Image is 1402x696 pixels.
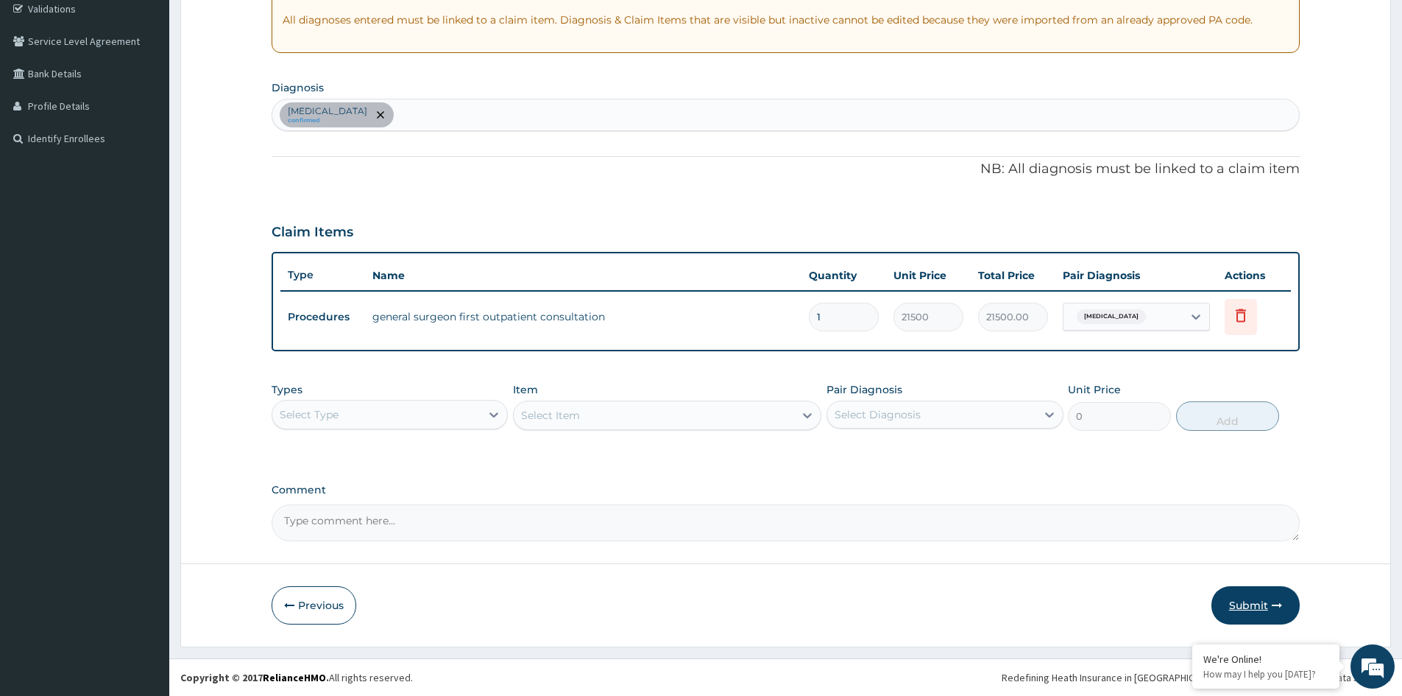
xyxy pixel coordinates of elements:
[971,261,1055,290] th: Total Price
[169,658,1402,696] footer: All rights reserved.
[826,382,902,397] label: Pair Diagnosis
[272,160,1300,179] p: NB: All diagnosis must be linked to a claim item
[1203,653,1328,666] div: We're Online!
[280,303,365,331] td: Procedures
[180,671,329,684] strong: Copyright © 2017 .
[801,261,886,290] th: Quantity
[77,82,247,102] div: Chat with us now
[283,13,1289,27] p: All diagnoses entered must be linked to a claim item. Diagnosis & Claim Items that are visible bu...
[374,108,387,122] span: remove selection option
[280,407,339,422] div: Select Type
[513,382,538,397] label: Item
[272,80,324,95] label: Diagnosis
[886,261,971,290] th: Unit Price
[263,671,326,684] a: RelianceHMO
[27,74,60,110] img: d_794563401_company_1708531726252_794563401
[85,186,203,334] span: We're online!
[272,484,1300,496] label: Comment
[241,7,277,43] div: Minimize live chat window
[7,402,280,454] textarea: Type your message and hit 'Enter'
[1077,309,1146,324] span: [MEDICAL_DATA]
[1203,668,1328,681] p: How may I help you today?
[835,407,921,422] div: Select Diagnosis
[288,105,367,117] p: [MEDICAL_DATA]
[1217,261,1291,290] th: Actions
[365,261,801,290] th: Name
[272,384,302,396] label: Types
[365,302,801,331] td: general surgeon first outpatient consultation
[280,261,365,289] th: Type
[1176,401,1279,431] button: Add
[272,586,356,625] button: Previous
[1055,261,1217,290] th: Pair Diagnosis
[1068,382,1121,397] label: Unit Price
[1211,586,1300,625] button: Submit
[288,117,367,124] small: confirmed
[1002,670,1391,685] div: Redefining Heath Insurance in [GEOGRAPHIC_DATA] using Telemedicine and Data Science!
[272,225,353,241] h3: Claim Items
